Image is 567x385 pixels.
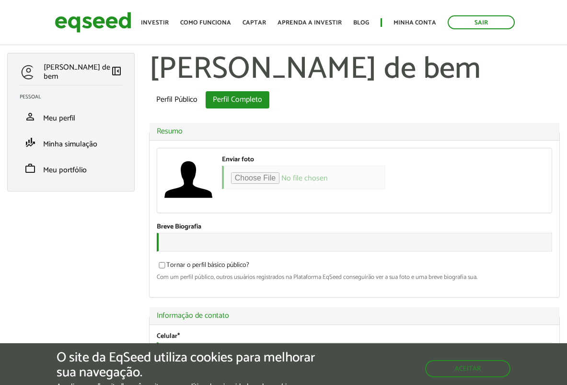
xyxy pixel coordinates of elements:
[177,331,180,342] span: Este campo é obrigatório.
[157,224,201,230] label: Breve Biografia
[12,104,129,130] li: Meu perfil
[111,65,122,77] span: left_panel_close
[12,130,129,156] li: Minha simulação
[149,53,560,86] h1: [PERSON_NAME] de bem
[353,20,369,26] a: Blog
[157,262,249,272] label: Tornar o perfil básico público?
[20,163,122,174] a: workMeu portfólio
[157,312,552,320] a: Informação de contato
[44,63,111,81] p: [PERSON_NAME] de bem
[164,156,212,204] a: Ver perfil do usuário.
[43,164,87,177] span: Meu portfólio
[243,20,266,26] a: Captar
[20,94,129,100] h2: Pessoal
[157,274,552,280] div: Com um perfil público, outros usuários registrados na Plataforma EqSeed conseguirão ver a sua fot...
[153,262,171,268] input: Tornar o perfil básico público?
[24,137,36,148] span: finance_mode
[164,156,212,204] img: Foto de luiz felipe eichstaedt de bem
[149,91,205,108] a: Perfil Público
[157,333,180,340] label: Celular
[111,65,122,79] a: Colapsar menu
[393,20,436,26] a: Minha conta
[222,156,254,163] label: Enviar foto
[43,138,97,151] span: Minha simulação
[20,137,122,148] a: finance_modeMinha simulação
[141,20,169,26] a: Investir
[57,350,329,380] h5: O site da EqSeed utiliza cookies para melhorar sua navegação.
[180,20,231,26] a: Como funciona
[278,20,342,26] a: Aprenda a investir
[425,360,510,377] button: Aceitar
[20,111,122,122] a: personMeu perfil
[12,156,129,181] li: Meu portfólio
[55,10,131,35] img: EqSeed
[206,91,269,108] a: Perfil Completo
[157,128,552,135] a: Resumo
[24,163,36,174] span: work
[448,15,515,29] a: Sair
[43,112,75,125] span: Meu perfil
[24,111,36,122] span: person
